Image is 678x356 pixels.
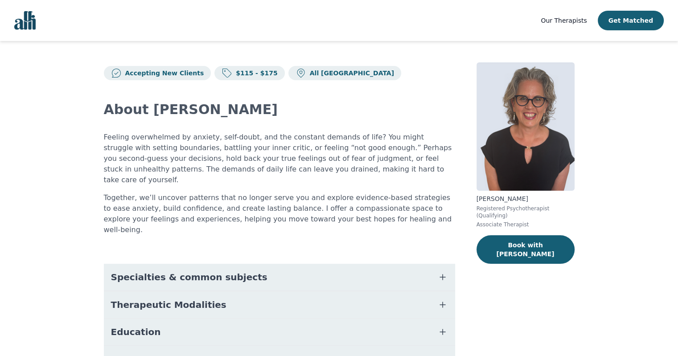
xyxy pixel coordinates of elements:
[14,11,36,30] img: alli logo
[111,299,226,311] span: Therapeutic Modalities
[477,194,575,203] p: [PERSON_NAME]
[104,291,455,318] button: Therapeutic Modalities
[111,326,161,338] span: Education
[477,205,575,219] p: Registered Psychotherapist (Qualifying)
[598,11,664,30] button: Get Matched
[541,15,587,26] a: Our Therapists
[104,192,455,235] p: Together, we’ll uncover patterns that no longer serve you and explore evidence-based strategies t...
[232,69,278,78] p: $115 - $175
[104,319,455,345] button: Education
[104,264,455,291] button: Specialties & common subjects
[477,235,575,264] button: Book with [PERSON_NAME]
[306,69,394,78] p: All [GEOGRAPHIC_DATA]
[477,62,575,191] img: Susan_Albaum
[104,102,455,118] h2: About [PERSON_NAME]
[122,69,204,78] p: Accepting New Clients
[477,221,575,228] p: Associate Therapist
[541,17,587,24] span: Our Therapists
[104,132,455,185] p: Feeling overwhelmed by anxiety, self-doubt, and the constant demands of life? You might struggle ...
[111,271,267,283] span: Specialties & common subjects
